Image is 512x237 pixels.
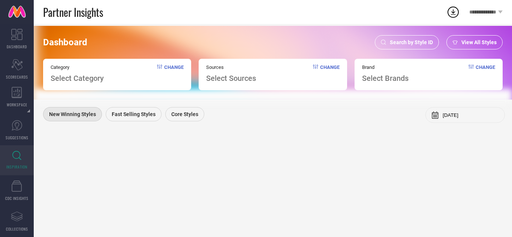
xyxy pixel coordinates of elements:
span: Dashboard [43,37,87,48]
span: Select Sources [206,74,256,83]
span: SUGGESTIONS [6,135,28,140]
span: WORKSPACE [7,102,27,107]
span: Partner Insights [43,4,103,20]
span: CDC INSIGHTS [5,195,28,201]
span: Sources [206,64,256,70]
span: COLLECTIONS [6,226,28,232]
span: New Winning Styles [49,111,96,117]
span: Change [476,64,495,83]
span: Category [51,64,104,70]
span: Select Category [51,74,104,83]
span: Change [164,64,184,83]
span: SCORECARDS [6,74,28,80]
input: Select month [443,112,499,118]
span: Core Styles [171,111,198,117]
span: Brand [362,64,409,70]
span: View All Styles [461,39,497,45]
span: Select Brands [362,74,409,83]
span: INSPIRATION [6,164,27,170]
span: Change [320,64,340,83]
span: Fast Selling Styles [112,111,156,117]
div: Open download list [446,5,460,19]
span: Search by Style ID [390,39,433,45]
span: DASHBOARD [7,44,27,49]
